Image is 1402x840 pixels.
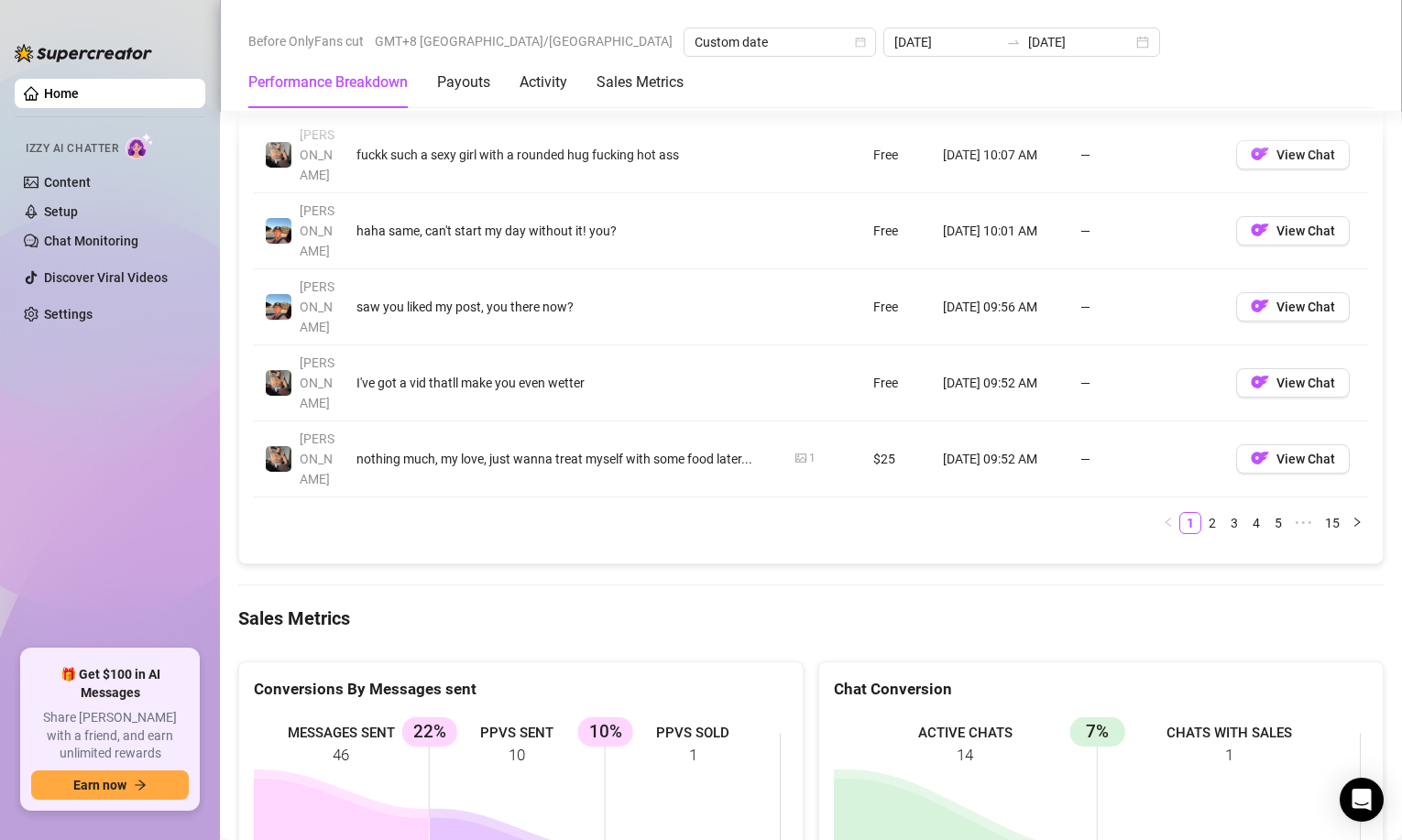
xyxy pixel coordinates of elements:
td: Free [862,269,933,345]
a: 1 [1180,513,1200,533]
span: [PERSON_NAME] [300,431,334,486]
span: [PERSON_NAME] [300,355,334,410]
div: Activity [520,71,567,93]
div: I've got a vid thatll make you even wetter [356,373,773,393]
div: Chat Conversion [834,677,1368,702]
td: — [1069,269,1225,345]
a: Discover Viral Videos [44,270,168,285]
td: Free [862,345,933,421]
img: George [266,370,291,396]
a: 15 [1320,513,1345,533]
span: Earn now [73,778,126,792]
div: 1 [809,450,816,467]
button: OFView Chat [1236,216,1350,245]
a: OFView Chat [1236,227,1350,242]
img: OF [1251,297,1269,315]
td: — [1069,421,1225,497]
img: OF [1251,449,1269,467]
img: Zach [266,218,291,244]
img: OF [1251,145,1269,163]
span: [PERSON_NAME] [300,279,334,334]
a: 2 [1202,513,1222,533]
input: End date [1028,32,1133,52]
td: [DATE] 09:52 AM [932,421,1069,497]
span: Izzy AI Chatter [26,140,118,158]
img: logo-BBDzfeDw.svg [15,44,152,62]
a: Content [44,175,91,190]
li: 5 [1267,512,1289,534]
div: nothing much, my love, just wanna treat myself with some food later... [356,449,773,469]
div: fuckk such a sexy girl with a rounded hug fucking hot ass [356,145,773,165]
td: — [1069,117,1225,193]
span: ••• [1289,512,1319,534]
span: View Chat [1276,452,1335,466]
img: George [266,446,291,472]
span: Share [PERSON_NAME] with a friend, and earn unlimited rewards [31,709,189,763]
span: picture [795,453,806,464]
td: Free [862,117,933,193]
button: OFView Chat [1236,368,1350,398]
td: $25 [862,421,933,497]
span: calendar [855,37,866,48]
span: View Chat [1276,300,1335,314]
a: OFView Chat [1236,379,1350,394]
div: saw you liked my post, you there now? [356,297,773,317]
span: [PERSON_NAME] [300,203,334,258]
a: 5 [1268,513,1288,533]
span: [PERSON_NAME] [300,127,334,182]
a: OFView Chat [1236,455,1350,470]
div: Sales Metrics [597,71,684,93]
img: Zach [266,294,291,320]
li: 15 [1319,512,1346,534]
a: Settings [44,307,93,322]
button: OFView Chat [1236,140,1350,169]
td: Free [862,193,933,269]
button: right [1346,512,1368,534]
td: [DATE] 10:01 AM [932,193,1069,269]
td: — [1069,193,1225,269]
div: Open Intercom Messenger [1340,778,1384,822]
span: arrow-right [134,779,147,791]
img: George [266,142,291,168]
li: 4 [1245,512,1267,534]
div: Performance Breakdown [248,71,408,93]
span: right [1352,517,1363,528]
div: Conversions By Messages sent [254,677,788,702]
td: [DATE] 10:07 AM [932,117,1069,193]
span: View Chat [1276,224,1335,238]
img: OF [1251,373,1269,391]
li: 1 [1179,512,1201,534]
a: 4 [1246,513,1266,533]
button: OFView Chat [1236,444,1350,474]
span: swap-right [1006,35,1021,49]
span: View Chat [1276,376,1335,390]
a: OFView Chat [1236,151,1350,166]
td: [DATE] 09:52 AM [932,345,1069,421]
span: View Chat [1276,147,1335,162]
button: Earn nowarrow-right [31,770,189,800]
li: 2 [1201,512,1223,534]
span: Custom date [695,28,865,56]
span: 🎁 Get $100 in AI Messages [31,666,189,702]
li: Next 5 Pages [1289,512,1319,534]
input: Start date [894,32,999,52]
li: 3 [1223,512,1245,534]
div: Payouts [437,71,490,93]
img: AI Chatter [126,133,154,159]
span: GMT+8 [GEOGRAPHIC_DATA]/[GEOGRAPHIC_DATA] [375,27,673,55]
a: OFView Chat [1236,303,1350,318]
span: Before OnlyFans cut [248,27,364,55]
span: to [1006,35,1021,49]
td: — [1069,345,1225,421]
a: Chat Monitoring [44,234,138,248]
div: haha same, can't start my day without it! you? [356,221,773,241]
a: Setup [44,204,78,219]
h4: Sales Metrics [238,605,1384,631]
button: OFView Chat [1236,292,1350,322]
td: [DATE] 09:56 AM [932,269,1069,345]
li: Previous Page [1157,512,1179,534]
a: 3 [1224,513,1244,533]
button: left [1157,512,1179,534]
li: Next Page [1346,512,1368,534]
span: left [1163,517,1174,528]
